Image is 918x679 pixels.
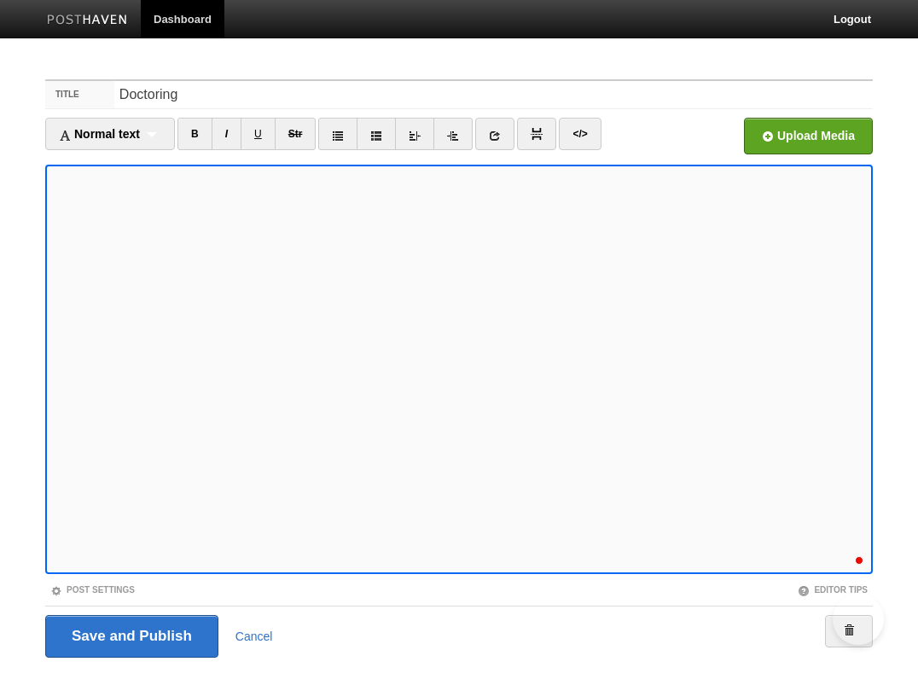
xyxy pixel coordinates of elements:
a: Editor Tips [798,585,868,595]
span: Normal text [59,127,140,141]
a: Cancel [235,630,273,643]
a: I [212,118,241,150]
a: Str [275,118,317,150]
iframe: Help Scout Beacon - Open [833,594,884,645]
a: U [241,118,276,150]
a: </> [559,118,601,150]
input: Save and Publish [45,615,218,658]
del: Str [288,128,303,140]
img: Posthaven-bar [47,15,128,27]
a: B [177,118,212,150]
img: pagebreak-icon.png [531,128,543,140]
label: Title [45,81,114,108]
a: Post Settings [50,585,135,595]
